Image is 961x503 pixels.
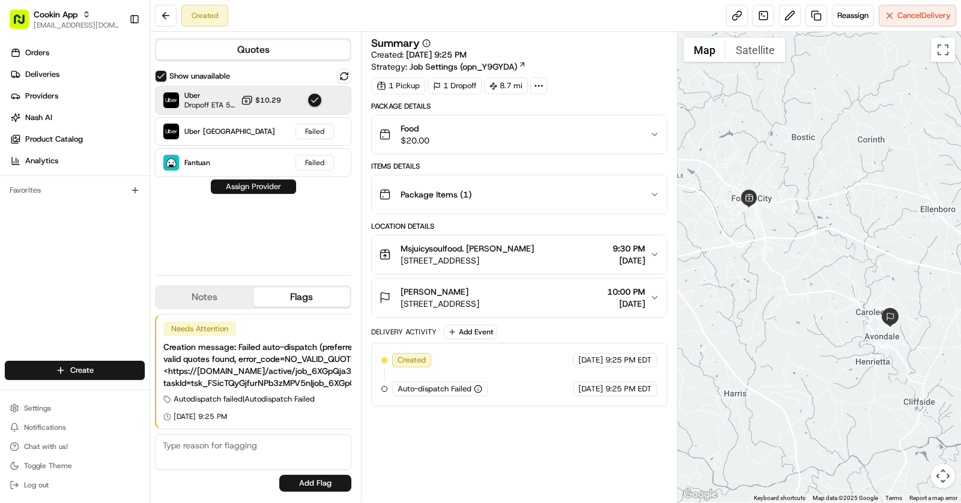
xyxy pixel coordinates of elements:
[253,288,351,307] button: Flags
[5,400,145,417] button: Settings
[681,487,720,502] img: Google
[371,101,667,111] div: Package Details
[106,185,131,195] span: [DATE]
[25,69,59,80] span: Deliveries
[255,95,281,105] span: $10.29
[37,185,97,195] span: [PERSON_NAME]
[5,477,145,493] button: Log out
[34,20,120,30] button: [EMAIL_ADDRESS][DOMAIN_NAME]
[401,188,471,200] span: Package Items ( 1 )
[163,322,236,336] div: Needs Attention
[184,158,210,167] span: Fantuan
[174,412,227,421] span: [DATE] 9:25 PM
[25,91,58,101] span: Providers
[163,341,553,389] div: Creation message: Failed auto-dispatch (preferred_order): No provider satisfied requirements: No ...
[54,114,197,126] div: Start new chat
[7,263,97,285] a: 📗Knowledge Base
[410,61,526,73] a: Job Settings (opn_Y9GYDA)
[372,115,667,154] button: Food$20.00
[156,40,350,59] button: Quotes
[24,461,72,471] span: Toggle Theme
[605,355,652,366] span: 9:25 PM EDT
[12,174,31,193] img: Masood Aslam
[401,255,534,267] span: [STREET_ADDRESS]
[25,47,49,58] span: Orders
[120,297,145,306] span: Pylon
[681,487,720,502] a: Open this area in Google Maps (opens a new window)
[184,91,236,100] span: Uber
[372,235,667,274] button: Msjuicysoulfood. [PERSON_NAME][STREET_ADDRESS]9:30 PM[DATE]
[5,151,150,170] a: Analytics
[372,279,667,317] button: [PERSON_NAME][STREET_ADDRESS]10:00 PM[DATE]
[398,384,471,394] span: Auto-dispatch Failed
[5,457,145,474] button: Toggle Theme
[163,155,179,170] img: Fantuan
[211,179,296,194] button: Assign Provider
[371,38,420,49] h3: Summary
[879,5,956,26] button: CancelDelivery
[184,100,236,110] span: Dropoff ETA 54 minutes
[24,442,68,451] span: Chat with us!
[897,10,951,21] span: Cancel Delivery
[31,77,198,89] input: Clear
[401,242,534,255] span: Msjuicysoulfood. [PERSON_NAME]
[64,218,89,227] span: [DATE]
[5,5,124,34] button: Cookin App[EMAIL_ADDRESS][DOMAIN_NAME]
[37,218,55,227] span: gabe
[163,124,179,139] img: Uber Canada
[371,49,467,61] span: Created:
[931,38,955,62] button: Toggle fullscreen view
[5,361,145,380] button: Create
[401,286,468,298] span: [PERSON_NAME]
[578,384,603,394] span: [DATE]
[484,77,528,94] div: 8.7 mi
[684,38,726,62] button: Show street map
[909,495,957,501] a: Report a map error
[204,118,219,132] button: Start new chat
[156,288,253,307] button: Notes
[12,114,34,136] img: 1736555255976-a54dd68f-1ca7-489b-9aae-adbdc363a1c4
[5,108,150,127] a: Nash AI
[25,112,52,123] span: Nash AI
[186,153,219,167] button: See all
[24,268,92,280] span: Knowledge Base
[5,181,145,200] div: Favorites
[372,175,667,214] button: Package Items (1)
[12,206,31,226] img: gabe
[24,403,51,413] span: Settings
[58,218,62,227] span: •
[832,5,874,26] button: Reassign
[813,495,878,501] span: Map data ©2025 Google
[5,438,145,455] button: Chat with us!
[371,61,526,73] div: Strategy:
[578,355,603,366] span: [DATE]
[885,495,902,501] a: Terms (opens in new tab)
[70,365,94,376] span: Create
[85,297,145,306] a: Powered byPylon
[371,327,437,337] div: Delivery Activity
[607,286,645,298] span: 10:00 PM
[114,268,193,280] span: API Documentation
[428,77,482,94] div: 1 Dropoff
[296,124,334,139] div: Failed
[605,384,652,394] span: 9:25 PM EDT
[34,8,77,20] button: Cookin App
[613,255,645,267] span: [DATE]
[401,122,429,134] span: Food
[444,325,497,339] button: Add Event
[5,86,150,106] a: Providers
[25,155,58,166] span: Analytics
[410,61,517,73] span: Job Settings (opn_Y9GYDA)
[5,43,150,62] a: Orders
[12,11,36,35] img: Nash
[371,77,425,94] div: 1 Pickup
[613,242,645,255] span: 9:30 PM
[401,134,429,146] span: $20.00
[97,263,198,285] a: 💻API Documentation
[24,423,66,432] span: Notifications
[754,494,805,502] button: Keyboard shortcuts
[241,94,281,106] button: $10.29
[5,65,150,84] a: Deliveries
